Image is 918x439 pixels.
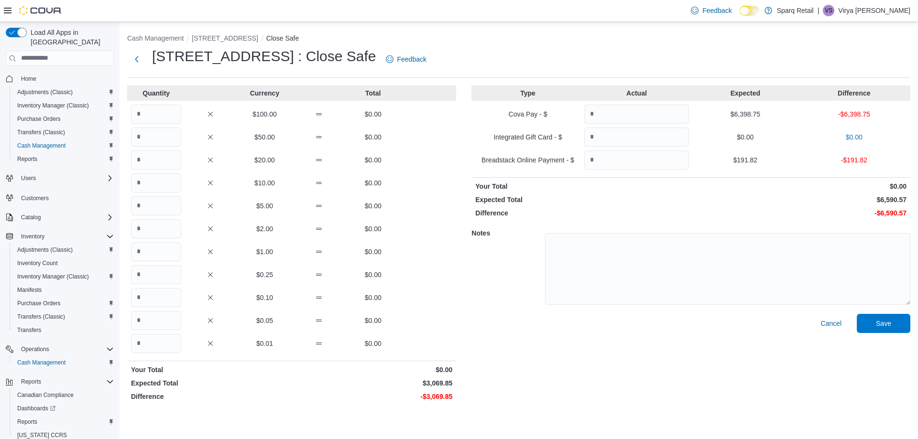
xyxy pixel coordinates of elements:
[475,182,689,191] p: Your Total
[131,105,181,124] input: Quantity
[13,416,41,428] a: Reports
[17,231,114,242] span: Inventory
[17,212,114,223] span: Catalog
[13,324,45,336] a: Transfers
[240,155,290,165] p: $20.00
[687,1,735,20] a: Feedback
[475,109,580,119] p: Cova Pay - $
[10,257,118,270] button: Inventory Count
[10,388,118,402] button: Canadian Compliance
[13,416,114,428] span: Reports
[17,142,66,150] span: Cash Management
[397,54,426,64] span: Feedback
[10,112,118,126] button: Purchase Orders
[240,339,290,348] p: $0.01
[348,109,398,119] p: $0.00
[17,359,66,366] span: Cash Management
[13,403,114,414] span: Dashboards
[131,88,181,98] p: Quantity
[240,88,290,98] p: Currency
[382,50,430,69] a: Feedback
[13,284,45,296] a: Manifests
[348,132,398,142] p: $0.00
[131,288,181,307] input: Quantity
[802,155,907,165] p: -$191.82
[693,88,798,98] p: Expected
[817,314,845,333] button: Cancel
[13,271,93,282] a: Inventory Manager (Classic)
[131,128,181,147] input: Quantity
[13,127,69,138] a: Transfers (Classic)
[17,376,114,387] span: Reports
[13,244,76,256] a: Adjustments (Classic)
[13,153,114,165] span: Reports
[475,88,580,98] p: Type
[13,244,114,256] span: Adjustments (Classic)
[693,132,798,142] p: $0.00
[21,174,36,182] span: Users
[2,171,118,185] button: Users
[348,224,398,234] p: $0.00
[131,173,181,193] input: Quantity
[17,343,114,355] span: Operations
[17,313,65,321] span: Transfers (Classic)
[13,311,114,322] span: Transfers (Classic)
[17,73,40,85] a: Home
[13,298,114,309] span: Purchase Orders
[17,231,48,242] button: Inventory
[471,224,543,243] h5: Notes
[152,47,376,66] h1: [STREET_ADDRESS] : Close Safe
[21,378,41,385] span: Reports
[17,326,41,334] span: Transfers
[294,378,452,388] p: $3,069.85
[131,196,181,215] input: Quantity
[17,376,45,387] button: Reports
[240,293,290,302] p: $0.10
[17,88,73,96] span: Adjustments (Classic)
[240,224,290,234] p: $2.00
[17,102,89,109] span: Inventory Manager (Classic)
[127,33,910,45] nav: An example of EuiBreadcrumbs
[127,50,146,69] button: Next
[21,194,49,202] span: Customers
[10,86,118,99] button: Adjustments (Classic)
[10,415,118,428] button: Reports
[13,140,69,151] a: Cash Management
[13,389,77,401] a: Canadian Compliance
[17,273,89,280] span: Inventory Manager (Classic)
[348,247,398,257] p: $0.00
[802,109,907,119] p: -$6,398.75
[13,284,114,296] span: Manifests
[10,297,118,310] button: Purchase Orders
[13,357,69,368] a: Cash Management
[17,155,37,163] span: Reports
[19,6,62,15] img: Cova
[240,132,290,142] p: $50.00
[13,298,65,309] a: Purchase Orders
[17,259,58,267] span: Inventory Count
[823,5,834,16] div: Virya Shields
[10,283,118,297] button: Manifests
[17,286,42,294] span: Manifests
[240,178,290,188] p: $10.00
[17,246,73,254] span: Adjustments (Classic)
[192,34,258,42] button: [STREET_ADDRESS]
[131,392,290,401] p: Difference
[475,195,689,204] p: Expected Total
[17,128,65,136] span: Transfers (Classic)
[777,5,814,16] p: Sparq Retail
[17,73,114,85] span: Home
[13,153,41,165] a: Reports
[857,314,910,333] button: Save
[240,201,290,211] p: $5.00
[584,128,689,147] input: Quantity
[17,343,53,355] button: Operations
[13,257,62,269] a: Inventory Count
[13,324,114,336] span: Transfers
[2,375,118,388] button: Reports
[475,132,580,142] p: Integrated Gift Card - $
[584,105,689,124] input: Quantity
[10,243,118,257] button: Adjustments (Classic)
[13,100,114,111] span: Inventory Manager (Classic)
[2,230,118,243] button: Inventory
